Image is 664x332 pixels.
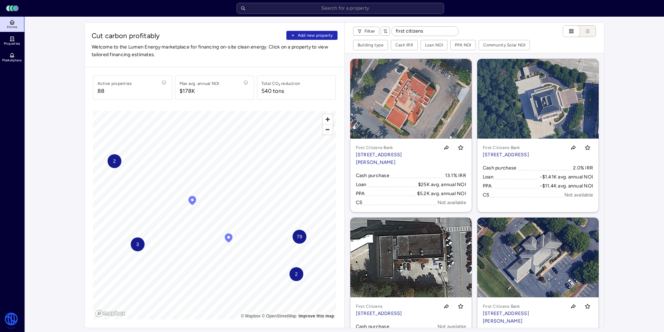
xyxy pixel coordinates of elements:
[395,42,413,49] div: Cash IRR
[483,191,490,199] div: CS
[356,310,402,317] p: [STREET_ADDRESS]
[455,42,471,49] div: PPA NOI
[350,59,472,212] a: MapFirst Citizens Bank[STREET_ADDRESS][PERSON_NAME]Toggle favoriteCash purchase13.1% IRRLoan$25K ...
[437,199,466,207] div: Not available
[179,80,219,87] div: Max avg. annual NOI
[136,241,139,248] span: 3
[421,40,447,50] button: Loan NOI
[483,164,516,172] div: Cash purchase
[356,172,389,180] div: Cash purchase
[223,233,234,245] div: Map marker
[356,323,389,331] div: Cash purchase
[483,310,563,325] p: [STREET_ADDRESS][PERSON_NAME]
[237,3,444,14] input: Search for a property
[98,87,132,95] span: 88
[483,42,526,49] div: Community Solar NOI
[2,58,21,62] span: Marketplace
[483,303,563,310] p: First Citizens Bank
[451,40,476,50] button: PPA NOI
[437,323,466,331] div: Not available
[353,40,388,50] button: Building type
[356,181,367,189] div: Loan
[95,309,126,317] a: Mapbox logo
[179,87,219,95] span: $178K
[483,144,529,151] p: First Citizens Bank
[92,31,284,41] span: Cut carbon profitably
[356,190,365,198] div: PPA
[573,164,593,172] div: 2.0% IRR
[483,173,494,181] div: Loan
[286,31,338,40] button: Add new property
[391,40,417,50] button: Cash IRR
[262,314,297,318] a: OpenStreetMap
[113,157,116,165] span: 2
[455,142,466,153] button: Toggle favorite
[298,32,333,39] span: Add new property
[418,181,466,189] div: $25K avg. annual NOI
[298,314,334,318] a: Map feedback
[295,270,298,278] span: 2
[477,59,599,212] a: MapFirst Citizens Bank[STREET_ADDRESS]Toggle favoriteCash purchase2.0% IRRLoan-$1.41K avg. annual...
[297,233,302,241] span: 79
[365,28,375,35] span: Filter
[483,151,529,159] p: [STREET_ADDRESS]
[261,87,284,95] div: 540 tons
[391,27,459,36] input: Search
[563,25,580,37] button: Cards view
[108,154,121,168] div: Map marker
[540,173,593,181] div: -$1.41K avg. annual NOI
[187,195,197,208] div: Map marker
[483,182,492,190] div: PPA
[358,42,384,49] div: Building type
[293,230,306,244] div: Map marker
[131,237,145,251] div: Map marker
[356,199,363,207] div: CS
[323,124,333,134] button: Zoom out
[261,80,301,87] div: Total CO₂ reduction
[356,144,436,151] p: First Citizens Bank
[289,267,303,281] div: Map marker
[356,303,402,310] p: First Citizens
[425,42,443,49] div: Loan NOI
[455,301,466,312] button: Toggle favorite
[573,25,596,37] button: List view
[540,182,593,190] div: -$11.4K avg. annual NOI
[356,151,436,166] p: [STREET_ADDRESS][PERSON_NAME]
[417,190,466,198] div: $5.2K avg. annual NOI
[7,25,17,29] span: Home
[92,43,338,59] span: Welcome to the Lumen Energy marketplace for financing on-site clean energy. Click on a property t...
[564,191,593,199] div: Not available
[445,172,466,180] div: 13.1% IRR
[98,80,132,87] div: Active properties
[323,125,333,134] span: Zoom out
[353,27,380,36] button: Filter
[323,114,333,124] button: Zoom in
[241,314,260,318] a: Mapbox
[4,313,18,329] img: Watershed
[4,42,20,46] span: Properties
[582,301,593,312] button: Toggle favorite
[93,111,336,320] canvas: Map
[479,40,530,50] button: Community Solar NOI
[582,142,593,153] button: Toggle favorite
